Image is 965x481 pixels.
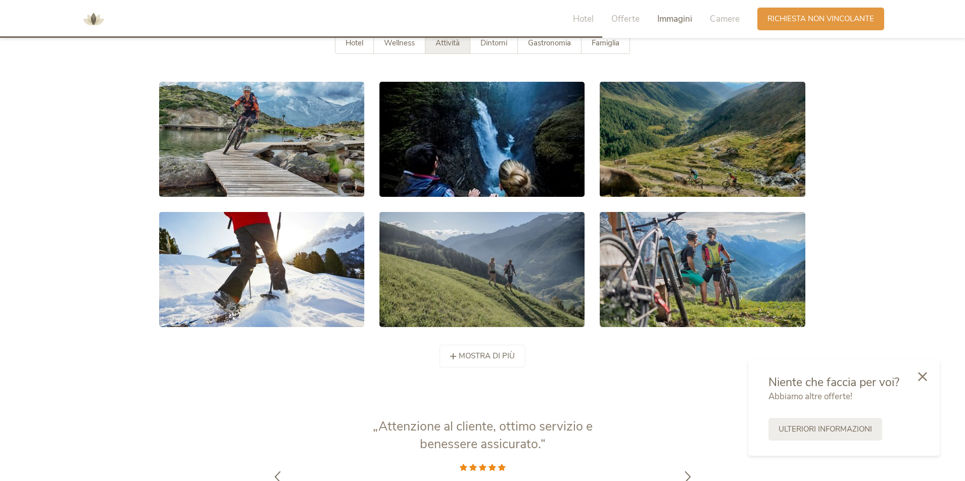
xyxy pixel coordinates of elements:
[779,424,872,435] span: Ulteriori informazioni
[710,13,740,25] span: Camere
[78,4,109,34] img: AMONTI & LUNARIS Wellnessresort
[346,38,363,48] span: Hotel
[480,38,507,48] span: Dintorni
[373,418,593,453] span: „Attenzione al cliente, ottimo servizio e benessere assicurato.“
[528,38,571,48] span: Gastronomia
[768,375,899,390] span: Niente che faccia per voi?
[459,351,515,361] span: mostra di più
[573,13,594,25] span: Hotel
[436,38,460,48] span: Attività
[768,418,882,441] a: Ulteriori informazioni
[768,391,852,402] span: Abbiamo altre offerte!
[611,13,640,25] span: Offerte
[767,14,874,24] span: Richiesta non vincolante
[657,13,692,25] span: Immagini
[78,15,109,22] a: AMONTI & LUNARIS Wellnessresort
[592,38,619,48] span: Famiglia
[384,38,415,48] span: Wellness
